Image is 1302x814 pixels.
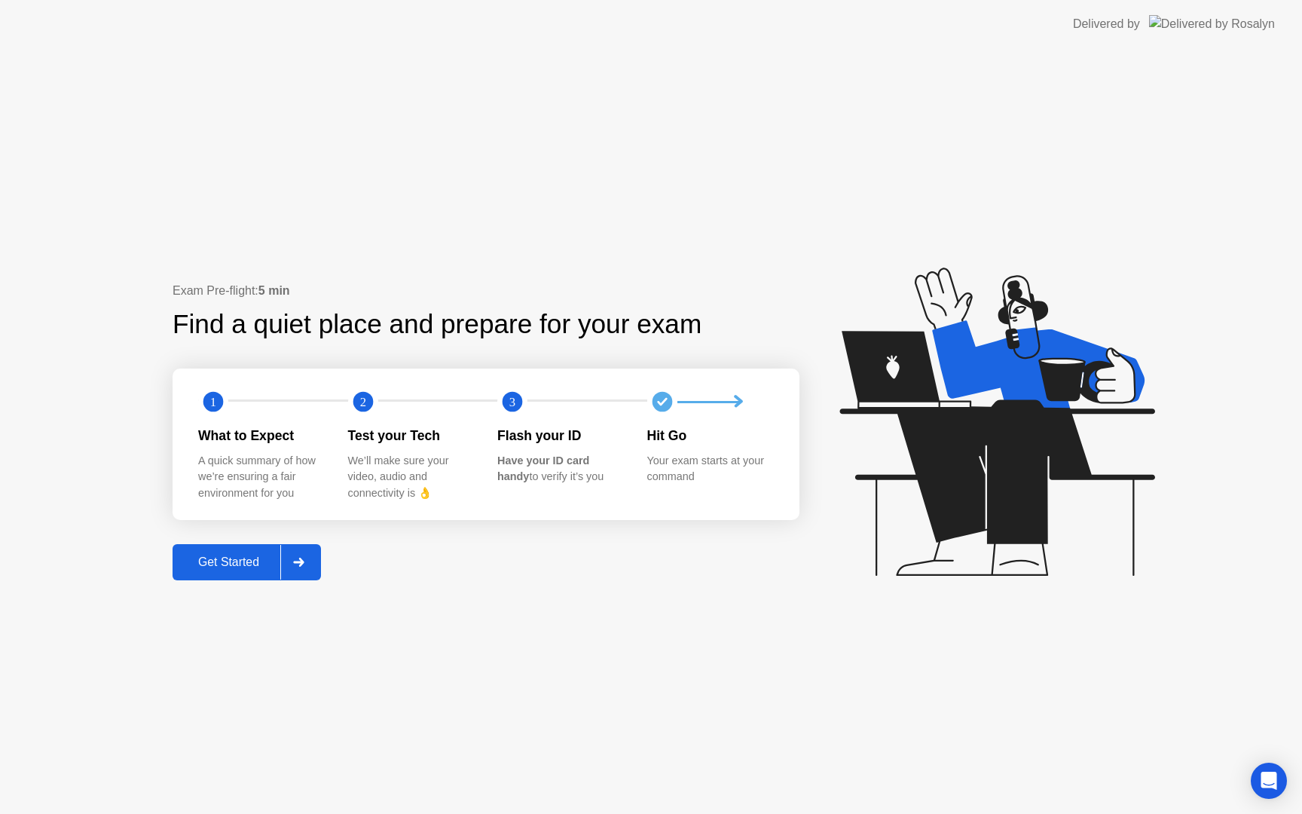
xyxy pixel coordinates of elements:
[173,544,321,580] button: Get Started
[348,453,474,502] div: We’ll make sure your video, audio and connectivity is 👌
[497,454,589,483] b: Have your ID card handy
[497,426,623,445] div: Flash your ID
[210,395,216,409] text: 1
[173,304,704,344] div: Find a quiet place and prepare for your exam
[198,453,324,502] div: A quick summary of how we’re ensuring a fair environment for you
[198,426,324,445] div: What to Expect
[647,453,773,485] div: Your exam starts at your command
[348,426,474,445] div: Test your Tech
[647,426,773,445] div: Hit Go
[173,282,799,300] div: Exam Pre-flight:
[509,395,515,409] text: 3
[1251,763,1287,799] div: Open Intercom Messenger
[1149,15,1275,32] img: Delivered by Rosalyn
[1073,15,1140,33] div: Delivered by
[359,395,365,409] text: 2
[177,555,280,569] div: Get Started
[497,453,623,485] div: to verify it’s you
[258,284,290,297] b: 5 min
